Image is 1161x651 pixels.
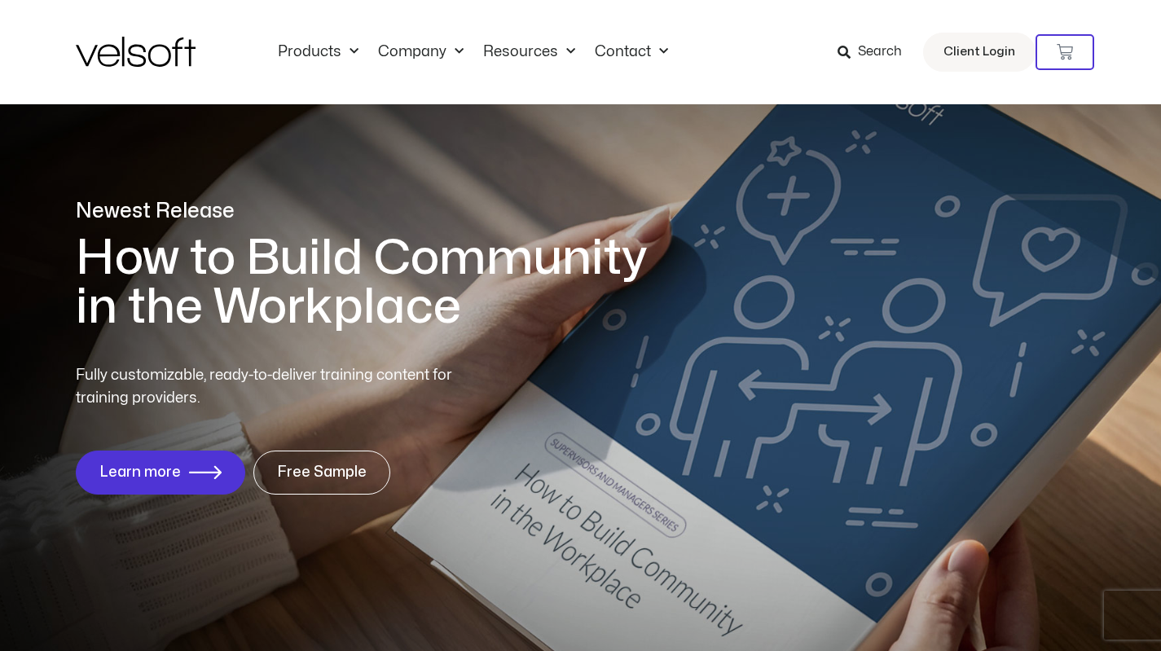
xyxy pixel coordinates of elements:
span: Learn more [99,464,181,481]
img: Velsoft Training Materials [76,37,196,67]
span: Client Login [943,42,1015,63]
p: Newest Release [76,197,671,226]
a: Learn more [76,451,245,495]
nav: Menu [268,43,678,61]
span: Free Sample [277,464,367,481]
a: CompanyMenu Toggle [368,43,473,61]
a: Free Sample [253,451,390,495]
a: Search [838,38,913,66]
span: Search [858,42,902,63]
a: ContactMenu Toggle [585,43,678,61]
a: Client Login [923,33,1036,72]
a: ProductsMenu Toggle [268,43,368,61]
a: ResourcesMenu Toggle [473,43,585,61]
p: Fully customizable, ready-to-deliver training content for training providers. [76,364,482,410]
h1: How to Build Community in the Workplace [76,234,671,332]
